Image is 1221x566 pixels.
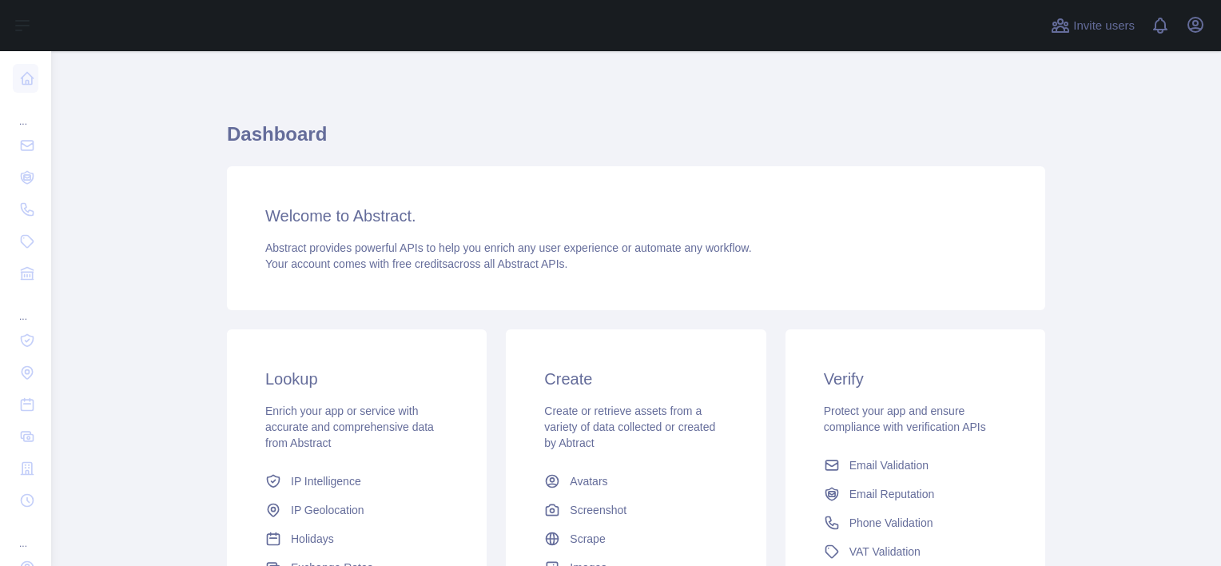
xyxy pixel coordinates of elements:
a: Email Reputation [817,480,1013,508]
a: Avatars [538,467,734,496]
span: free credits [392,257,447,270]
span: Protect your app and ensure compliance with verification APIs [824,405,986,433]
div: ... [13,518,38,550]
span: VAT Validation [849,544,921,560]
span: IP Geolocation [291,502,364,518]
span: Create or retrieve assets from a variety of data collected or created by Abtract [544,405,715,449]
a: Screenshot [538,496,734,524]
h3: Verify [824,368,1007,390]
a: Scrape [538,524,734,553]
span: Your account comes with across all Abstract APIs. [265,257,567,270]
a: IP Intelligence [259,467,455,496]
h1: Dashboard [227,122,1045,160]
div: ... [13,96,38,128]
h3: Create [544,368,727,390]
a: Email Validation [817,451,1013,480]
div: ... [13,291,38,323]
span: Avatars [570,473,607,489]
span: Screenshot [570,502,626,518]
span: Abstract provides powerful APIs to help you enrich any user experience or automate any workflow. [265,241,752,254]
span: IP Intelligence [291,473,361,489]
a: IP Geolocation [259,496,455,524]
span: Scrape [570,531,605,547]
a: Phone Validation [817,508,1013,537]
span: Phone Validation [849,515,933,531]
h3: Lookup [265,368,448,390]
span: Invite users [1073,17,1135,35]
span: Holidays [291,531,334,547]
span: Email Reputation [849,486,935,502]
a: VAT Validation [817,537,1013,566]
h3: Welcome to Abstract. [265,205,1007,227]
a: Holidays [259,524,455,553]
span: Email Validation [849,457,929,473]
span: Enrich your app or service with accurate and comprehensive data from Abstract [265,405,434,449]
button: Invite users [1048,13,1138,38]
